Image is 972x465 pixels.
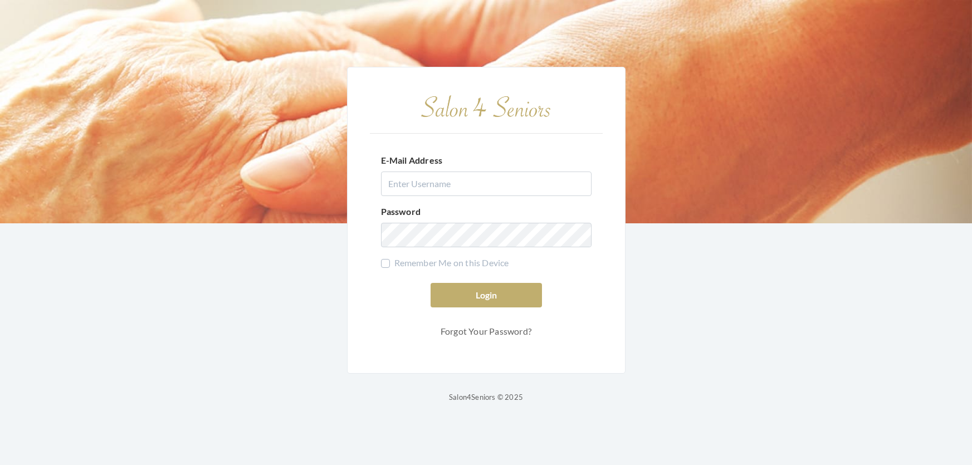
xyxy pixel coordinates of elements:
[381,154,443,167] label: E-Mail Address
[381,205,421,218] label: Password
[381,172,592,196] input: Enter Username
[449,390,523,404] p: Salon4Seniors © 2025
[431,283,542,307] button: Login
[414,90,559,124] img: Salon 4 Seniors
[431,321,542,342] a: Forgot Your Password?
[381,256,509,270] label: Remember Me on this Device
